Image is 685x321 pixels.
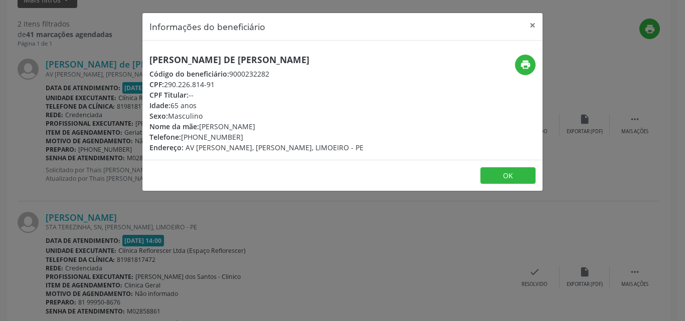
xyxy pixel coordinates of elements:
[186,143,364,152] span: AV [PERSON_NAME], [PERSON_NAME], LIMOEIRO - PE
[149,132,364,142] div: [PHONE_NUMBER]
[149,111,364,121] div: Masculino
[149,80,164,89] span: CPF:
[149,101,170,110] span: Idade:
[520,59,531,70] i: print
[149,69,364,79] div: 9000232282
[149,90,364,100] div: --
[149,132,181,142] span: Telefone:
[149,79,364,90] div: 290.226.814-91
[149,55,364,65] h5: [PERSON_NAME] de [PERSON_NAME]
[480,167,536,184] button: OK
[515,55,536,75] button: print
[149,69,229,79] span: Código do beneficiário:
[149,121,364,132] div: [PERSON_NAME]
[149,111,168,121] span: Sexo:
[149,143,184,152] span: Endereço:
[149,122,199,131] span: Nome da mãe:
[523,13,543,38] button: Close
[149,20,265,33] h5: Informações do beneficiário
[149,100,364,111] div: 65 anos
[149,90,189,100] span: CPF Titular:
